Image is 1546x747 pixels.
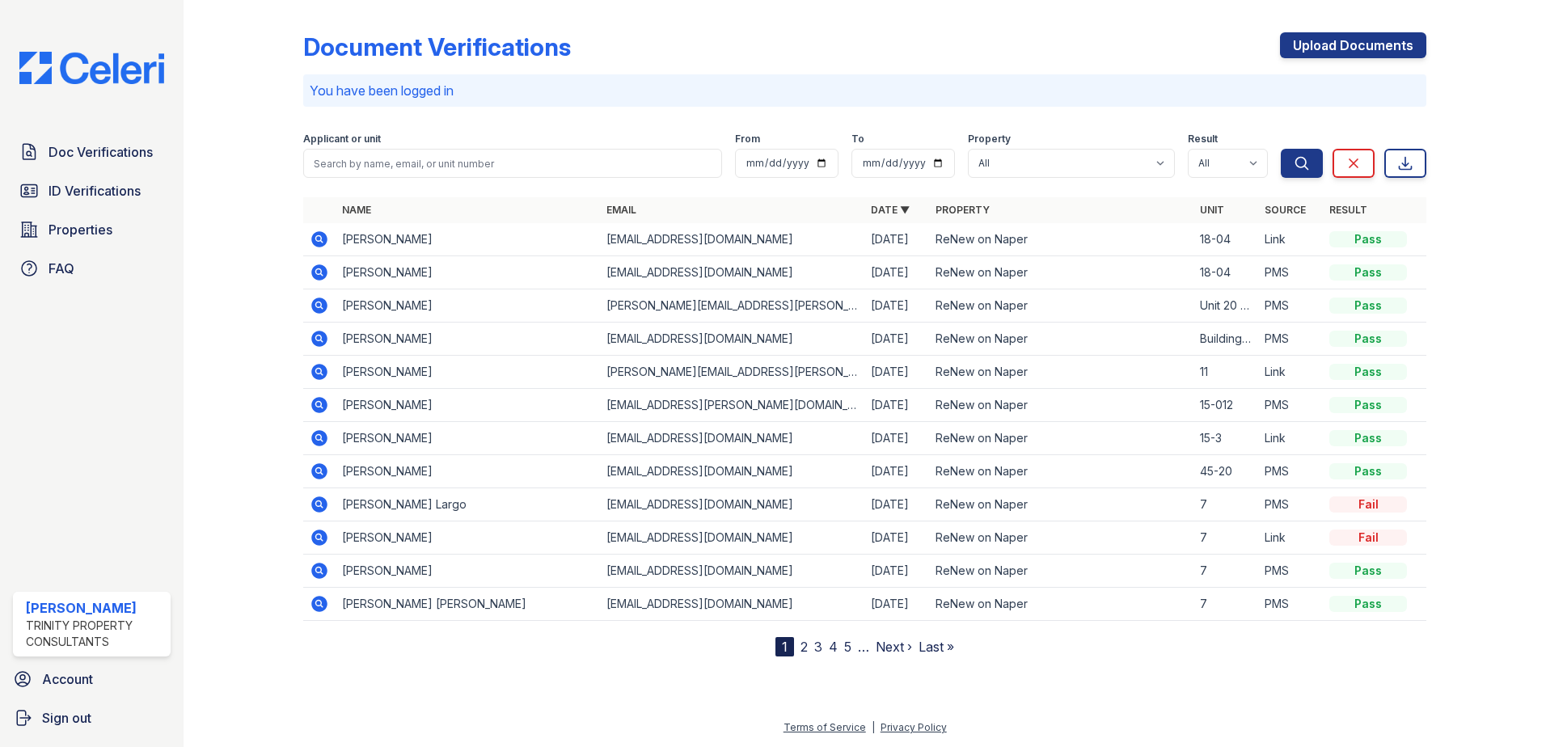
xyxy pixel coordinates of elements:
[864,588,929,621] td: [DATE]
[864,323,929,356] td: [DATE]
[929,356,1193,389] td: ReNew on Naper
[864,488,929,521] td: [DATE]
[929,422,1193,455] td: ReNew on Naper
[929,323,1193,356] td: ReNew on Naper
[881,721,947,733] a: Privacy Policy
[1258,588,1323,621] td: PMS
[864,455,929,488] td: [DATE]
[1258,488,1323,521] td: PMS
[336,455,600,488] td: [PERSON_NAME]
[735,133,760,146] label: From
[1193,356,1258,389] td: 11
[303,149,722,178] input: Search by name, email, or unit number
[336,555,600,588] td: [PERSON_NAME]
[844,639,851,655] a: 5
[336,356,600,389] td: [PERSON_NAME]
[49,181,141,200] span: ID Verifications
[1258,356,1323,389] td: Link
[1329,264,1407,281] div: Pass
[6,52,177,84] img: CE_Logo_Blue-a8612792a0a2168367f1c8372b55b34899dd931a85d93a1a3d3e32e68fde9ad4.png
[600,521,864,555] td: [EMAIL_ADDRESS][DOMAIN_NAME]
[1258,555,1323,588] td: PMS
[871,204,910,216] a: Date ▼
[1258,455,1323,488] td: PMS
[336,488,600,521] td: [PERSON_NAME] Largo
[13,252,171,285] a: FAQ
[13,175,171,207] a: ID Verifications
[42,669,93,689] span: Account
[26,618,164,650] div: Trinity Property Consultants
[864,256,929,289] td: [DATE]
[342,204,371,216] a: Name
[1193,521,1258,555] td: 7
[775,637,794,656] div: 1
[336,223,600,256] td: [PERSON_NAME]
[929,455,1193,488] td: ReNew on Naper
[936,204,990,216] a: Property
[336,422,600,455] td: [PERSON_NAME]
[1329,596,1407,612] div: Pass
[876,639,912,655] a: Next ›
[13,213,171,246] a: Properties
[1193,389,1258,422] td: 15-012
[303,32,571,61] div: Document Verifications
[600,289,864,323] td: [PERSON_NAME][EMAIL_ADDRESS][PERSON_NAME][DOMAIN_NAME]
[310,81,1420,100] p: You have been logged in
[864,356,929,389] td: [DATE]
[829,639,838,655] a: 4
[336,588,600,621] td: [PERSON_NAME] [PERSON_NAME]
[336,389,600,422] td: [PERSON_NAME]
[336,521,600,555] td: [PERSON_NAME]
[49,259,74,278] span: FAQ
[929,555,1193,588] td: ReNew on Naper
[864,521,929,555] td: [DATE]
[336,256,600,289] td: [PERSON_NAME]
[600,488,864,521] td: [EMAIL_ADDRESS][DOMAIN_NAME]
[864,389,929,422] td: [DATE]
[1200,204,1224,216] a: Unit
[864,422,929,455] td: [DATE]
[600,555,864,588] td: [EMAIL_ADDRESS][DOMAIN_NAME]
[1193,422,1258,455] td: 15-3
[1258,521,1323,555] td: Link
[864,289,929,323] td: [DATE]
[1193,289,1258,323] td: Unit 20 building 45
[1258,323,1323,356] td: PMS
[303,133,381,146] label: Applicant or unit
[600,356,864,389] td: [PERSON_NAME][EMAIL_ADDRESS][PERSON_NAME][DOMAIN_NAME]
[1193,323,1258,356] td: Building 18 unit 7
[1329,430,1407,446] div: Pass
[872,721,875,733] div: |
[336,289,600,323] td: [PERSON_NAME]
[929,256,1193,289] td: ReNew on Naper
[1329,563,1407,579] div: Pass
[600,323,864,356] td: [EMAIL_ADDRESS][DOMAIN_NAME]
[864,223,929,256] td: [DATE]
[851,133,864,146] label: To
[968,133,1011,146] label: Property
[929,588,1193,621] td: ReNew on Naper
[600,455,864,488] td: [EMAIL_ADDRESS][DOMAIN_NAME]
[929,223,1193,256] td: ReNew on Naper
[42,708,91,728] span: Sign out
[800,639,808,655] a: 2
[336,323,600,356] td: [PERSON_NAME]
[1329,231,1407,247] div: Pass
[1329,331,1407,347] div: Pass
[606,204,636,216] a: Email
[600,223,864,256] td: [EMAIL_ADDRESS][DOMAIN_NAME]
[1265,204,1306,216] a: Source
[1193,488,1258,521] td: 7
[1188,133,1218,146] label: Result
[1258,422,1323,455] td: Link
[6,702,177,734] a: Sign out
[814,639,822,655] a: 3
[1193,555,1258,588] td: 7
[1329,298,1407,314] div: Pass
[1258,256,1323,289] td: PMS
[6,663,177,695] a: Account
[1329,496,1407,513] div: Fail
[1280,32,1426,58] a: Upload Documents
[26,598,164,618] div: [PERSON_NAME]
